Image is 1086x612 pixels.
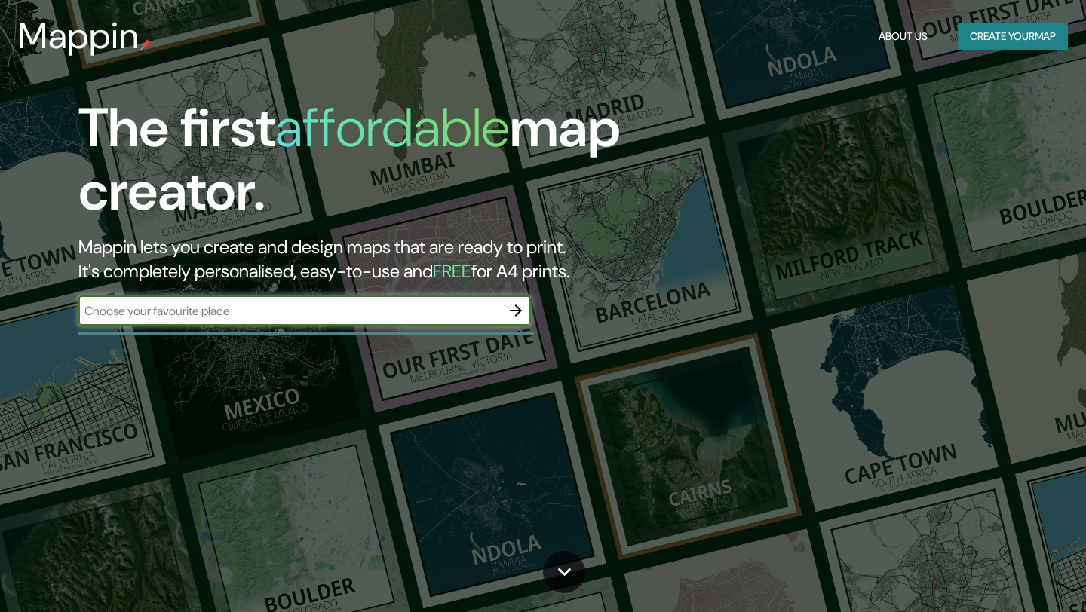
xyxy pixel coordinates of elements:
[275,93,510,163] h1: affordable
[140,39,152,51] img: mappin-pin
[18,15,140,57] h3: Mappin
[78,235,621,283] h2: Mappin lets you create and design maps that are ready to print. It's completely personalised, eas...
[78,302,501,320] input: Choose your favourite place
[958,23,1068,50] button: Create yourmap
[78,96,621,235] h1: The first map creator.
[873,23,934,50] button: About Us
[433,259,471,283] h5: FREE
